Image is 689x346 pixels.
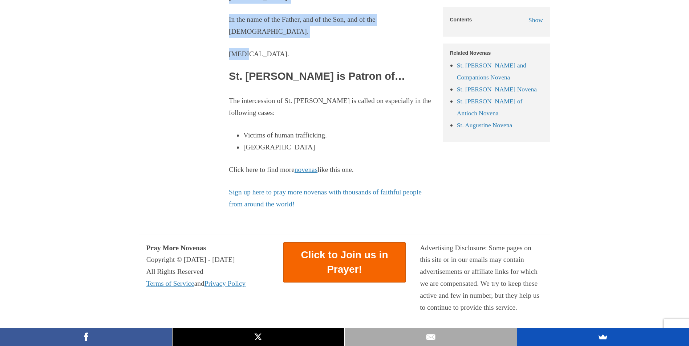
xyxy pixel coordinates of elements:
a: St. Augustine Novena [457,121,512,129]
h5: Contents [450,17,472,22]
div: Copyright © [DATE] - [DATE] [146,254,269,266]
div: and [146,278,269,290]
a: Terms of Service [146,280,194,287]
p: The intercession of St. [PERSON_NAME] is called on especially in the following cases: [229,95,432,119]
a: Sign up here to pray more novenas with thousands of faithful people from around the world! [229,188,422,208]
a: novenas [295,166,317,173]
h2: St. [PERSON_NAME] is Patron of… [229,71,432,82]
h5: Related Novenas [450,50,543,56]
p: In the name of the Father, and of the Son, and of the [DEMOGRAPHIC_DATA]. [229,14,432,38]
img: Email [425,331,436,342]
p: Click here to find more like this one. [229,164,432,176]
a: Click to Join us in Prayer! [283,242,406,283]
li: Victims of human trafficking. [243,129,432,141]
div: Advertising Disclosure: Some pages on this site or in our emails may contain advertisements or af... [413,242,550,314]
a: Email [345,328,517,346]
a: Privacy Policy [204,280,246,287]
img: SumoMe [597,331,608,342]
img: X [253,331,264,342]
a: St. [PERSON_NAME] Novena [457,86,537,93]
div: All Rights Reserved [146,266,269,278]
strong: Pray More Novenas [146,244,206,252]
img: Facebook [81,331,92,342]
span: Show [528,16,543,24]
a: St. [PERSON_NAME] of Antioch Novena [457,98,522,117]
li: [GEOGRAPHIC_DATA] [243,141,432,153]
a: St. [PERSON_NAME] and Companions Novena [457,62,526,81]
p: [MEDICAL_DATA]. [229,48,432,60]
a: X [173,328,345,346]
